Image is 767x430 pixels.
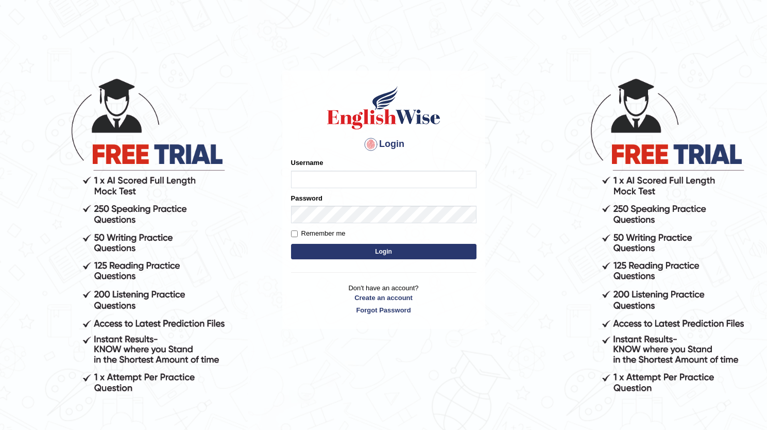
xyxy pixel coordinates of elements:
p: Don't have an account? [291,283,476,315]
img: Logo of English Wise sign in for intelligent practice with AI [325,85,442,131]
label: Username [291,158,323,168]
input: Remember me [291,230,298,237]
a: Forgot Password [291,305,476,315]
button: Login [291,244,476,259]
a: Create an account [291,293,476,303]
h4: Login [291,136,476,153]
label: Password [291,193,322,203]
label: Remember me [291,228,346,239]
